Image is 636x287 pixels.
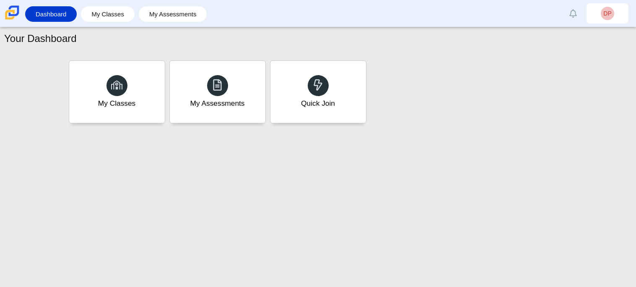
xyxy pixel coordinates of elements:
div: Quick Join [301,98,335,109]
a: My Assessments [169,60,266,123]
div: My Classes [98,98,136,109]
span: DP [603,10,611,16]
a: My Classes [69,60,165,123]
img: Carmen School of Science & Technology [3,4,21,21]
a: My Classes [85,6,130,22]
a: Alerts [564,4,582,23]
a: DP [587,3,628,23]
a: Dashboard [29,6,73,22]
a: Quick Join [270,60,366,123]
a: Carmen School of Science & Technology [3,16,21,23]
div: My Assessments [190,98,245,109]
a: My Assessments [143,6,203,22]
h1: Your Dashboard [4,31,77,46]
